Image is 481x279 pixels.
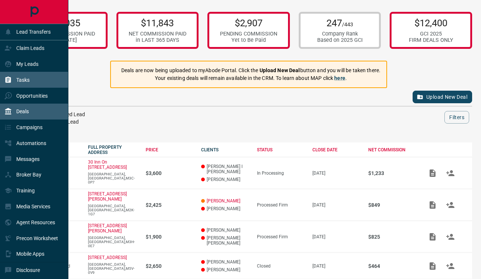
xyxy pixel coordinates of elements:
[201,228,249,233] p: [PERSON_NAME]
[368,147,416,152] div: NET COMMISSION
[88,236,138,248] p: [GEOGRAPHIC_DATA],[GEOGRAPHIC_DATA],M3H-0E7
[88,204,138,216] p: [GEOGRAPHIC_DATA],[GEOGRAPHIC_DATA],M2K-1G7
[424,202,441,207] span: Add / View Documents
[334,75,345,81] a: here
[342,21,353,28] span: /443
[413,91,472,103] button: Upload New Deal
[441,234,459,239] span: Match Clients
[257,171,305,176] div: In Processing
[368,263,416,269] p: $464
[317,37,363,43] div: Based on 2025 GCI
[146,170,194,176] p: $3,600
[441,202,459,207] span: Match Clients
[409,17,453,28] p: $12,400
[257,263,305,269] div: Closed
[146,147,194,152] div: PRICE
[129,37,186,43] div: in LAST 365 DAYS
[317,17,363,28] p: 247
[312,171,360,176] p: [DATE]
[312,234,360,239] p: [DATE]
[220,17,277,28] p: $2,907
[424,170,441,175] span: Add / View Documents
[312,263,360,269] p: [DATE]
[201,267,249,272] p: [PERSON_NAME]
[444,111,469,124] button: Filters
[424,263,441,268] span: Add / View Documents
[220,31,277,37] div: PENDING COMMISSION
[201,206,249,211] p: [PERSON_NAME]
[409,31,453,37] div: GCI 2025
[441,263,459,268] span: Match Clients
[368,170,416,176] p: $1,233
[312,202,360,208] p: [DATE]
[88,262,138,275] p: [GEOGRAPHIC_DATA],[GEOGRAPHIC_DATA],M5V-0V9
[368,202,416,208] p: $849
[129,17,186,28] p: $11,843
[146,234,194,240] p: $1,900
[220,37,277,43] div: Yet to Be Paid
[121,67,380,74] p: Deals are now being uploaded to myAbode Portal. Click the button and you will be taken there.
[201,235,249,246] p: [PERSON_NAME] [PERSON_NAME]
[88,145,138,155] div: FULL PROPERTY ADDRESS
[424,234,441,239] span: Add / View Documents
[146,263,194,269] p: $2,650
[88,223,127,233] a: [STREET_ADDRESS][PERSON_NAME]
[201,177,249,182] p: [PERSON_NAME]
[201,164,249,174] p: [PERSON_NAME] I [PERSON_NAME]
[441,170,459,175] span: Match Clients
[88,191,127,202] a: [STREET_ADDRESS][PERSON_NAME]
[368,234,416,240] p: $825
[257,234,305,239] div: Processed Firm
[257,147,305,152] div: STATUS
[88,172,138,184] p: [GEOGRAPHIC_DATA],[GEOGRAPHIC_DATA],M3C-0P7
[129,31,186,37] div: NET COMMISSION PAID
[257,202,305,208] div: Processed Firm
[409,37,453,43] div: FIRM DEALS ONLY
[201,259,249,265] p: [PERSON_NAME]
[88,159,127,170] a: 30 Inn On [STREET_ADDRESS]
[201,147,249,152] div: CLIENTS
[207,198,240,204] a: [PERSON_NAME]
[146,202,194,208] p: $2,425
[88,255,127,260] a: [STREET_ADDRESS]
[121,74,380,82] p: Your existing deals will remain available in the CRM. To learn about MAP click .
[317,31,363,37] div: Company Rank
[312,147,360,152] div: CLOSE DATE
[260,67,300,73] strong: Upload New Deal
